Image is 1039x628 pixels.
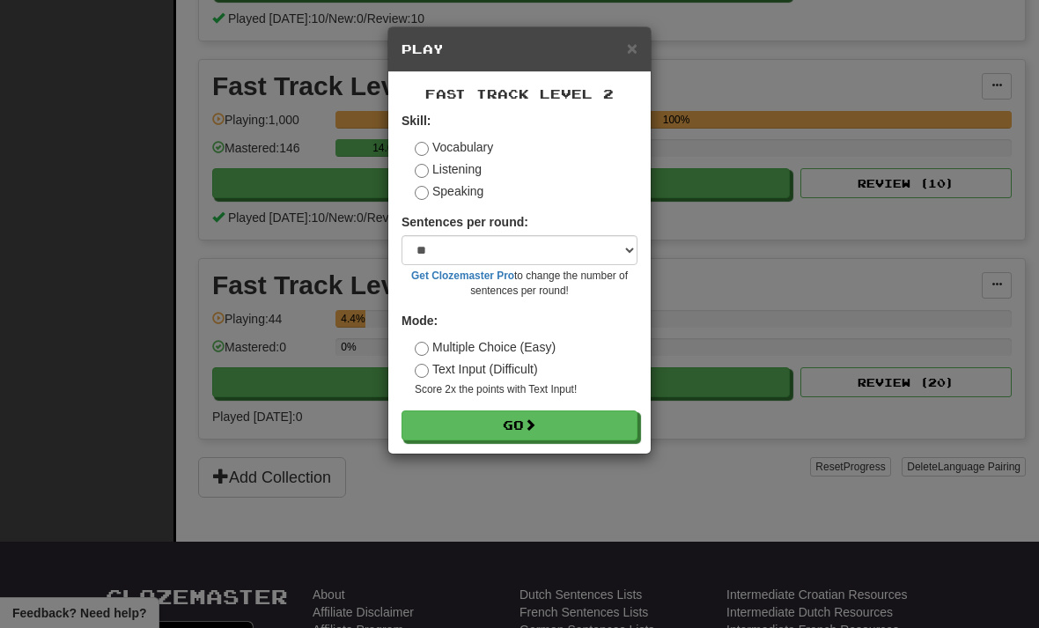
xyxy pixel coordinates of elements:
input: Vocabulary [415,142,429,156]
button: Go [402,410,637,440]
small: to change the number of sentences per round! [402,269,637,299]
label: Text Input (Difficult) [415,360,538,378]
span: × [627,38,637,58]
label: Listening [415,160,482,178]
a: Get Clozemaster Pro [411,270,514,282]
h5: Play [402,41,637,58]
label: Sentences per round: [402,213,528,231]
button: Close [627,39,637,57]
input: Multiple Choice (Easy) [415,342,429,356]
label: Multiple Choice (Easy) [415,338,556,356]
small: Score 2x the points with Text Input ! [415,382,637,397]
strong: Mode: [402,314,438,328]
span: Fast Track Level 2 [425,86,614,101]
label: Speaking [415,182,483,200]
input: Listening [415,164,429,178]
strong: Skill: [402,114,431,128]
label: Vocabulary [415,138,493,156]
input: Speaking [415,186,429,200]
input: Text Input (Difficult) [415,364,429,378]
